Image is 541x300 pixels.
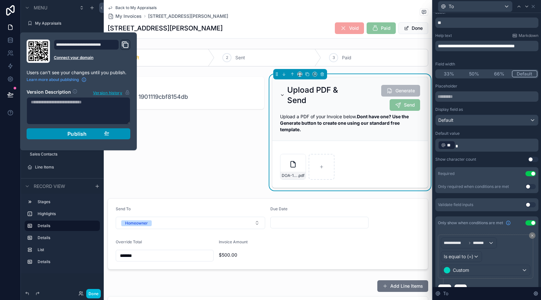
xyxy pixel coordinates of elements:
[436,70,462,77] button: 33%
[435,157,476,162] div: Show character count
[280,114,409,132] strong: Dont have one? Use the Generate button to create one using our standard free template.
[456,286,465,291] span: OR
[93,89,122,96] span: Version history
[27,77,79,82] span: Learn more about publishing
[443,290,448,297] span: To
[93,89,130,96] button: Version history
[438,202,473,207] div: Validate field inputs
[449,3,454,10] span: To
[519,33,538,38] span: Markdown
[453,267,469,273] span: Custom
[438,220,503,225] span: Only show when conditions are met
[54,40,130,63] div: Domain and Custom Link
[280,114,409,132] span: Upload a PDF of your Invoice below.
[512,70,538,77] button: Default
[435,33,452,38] label: Help text
[282,173,298,178] span: DOA-1901119cbf8154db
[38,223,95,228] label: Details
[54,55,130,60] a: Connect your domain
[67,131,87,137] span: Publish
[27,69,130,76] p: Users can't see your changes until you publish.
[298,173,304,178] span: .pdf
[108,5,157,10] a: Back to My Appraisals
[435,84,457,89] label: Placeholder
[27,77,87,82] a: Learn more about publishing
[438,1,512,12] button: To
[287,85,354,106] h2: Upload PDF & Send
[435,41,538,51] div: scrollable content
[438,284,452,294] button: AND
[30,152,96,157] label: Sales Contacts
[444,253,473,260] span: Is equal to (=)
[115,5,157,10] span: Back to My Appraisals
[27,128,130,139] button: Publish
[38,199,95,204] label: Stages
[438,171,454,176] div: Required
[34,5,47,11] span: Menu
[454,284,467,294] button: OR
[38,235,95,240] label: Details
[108,24,223,33] h1: [STREET_ADDRESS][PERSON_NAME]
[108,13,142,19] a: My Invoices
[435,107,463,112] label: Display field as
[462,70,487,77] button: 50%
[27,89,71,96] h2: Version Description
[438,117,453,123] span: Default
[438,184,509,189] div: Only required when conditions are met
[35,21,96,26] label: My Appraisals
[38,259,95,264] label: Details
[38,247,95,252] label: List
[148,13,228,19] a: [STREET_ADDRESS][PERSON_NAME]
[38,211,95,216] label: Highlights
[86,289,101,298] button: Done
[398,22,428,34] button: Done
[435,62,455,67] label: Field width
[441,265,530,276] button: Custom
[441,251,482,262] button: Is equal to (=)
[435,115,538,126] button: Default
[115,13,142,19] span: My Invoices
[512,33,538,38] a: Markdown
[435,131,460,136] label: Default value
[487,70,512,77] button: 66%
[34,183,65,190] span: Record view
[35,165,96,170] label: Line Items
[21,194,104,273] div: scrollable content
